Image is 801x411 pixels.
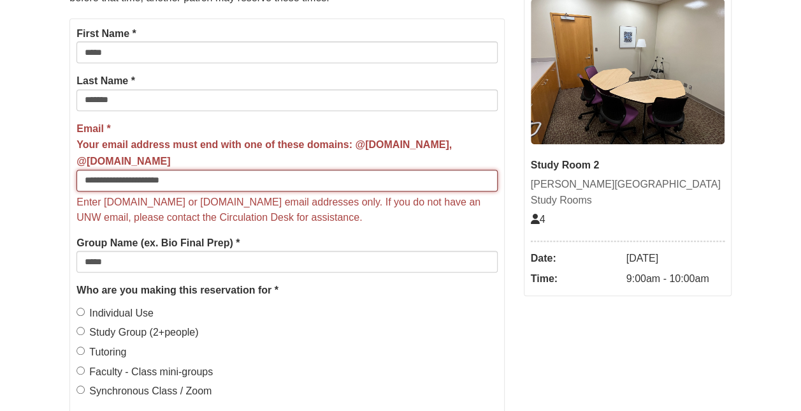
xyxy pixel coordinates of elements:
[76,344,126,361] label: Tutoring
[531,176,725,209] div: [PERSON_NAME][GEOGRAPHIC_DATA] Study Rooms
[531,269,620,289] dt: Time:
[76,366,85,375] input: Faculty - Class mini-groups
[531,248,620,269] dt: Date:
[76,282,497,299] legend: Who are you making this reservation for *
[76,364,213,380] label: Faculty - Class mini-groups
[76,121,497,170] label: Email *
[76,73,135,89] label: Last Name *
[626,248,725,269] dd: [DATE]
[76,305,154,322] label: Individual Use
[76,137,497,169] div: Your email address must end with one of these domains: @[DOMAIN_NAME], @[DOMAIN_NAME]
[531,214,545,225] span: The capacity of this space
[626,269,725,289] dd: 9:00am - 10:00am
[531,157,725,174] div: Study Room 2
[76,324,198,341] label: Study Group (2+people)
[76,26,136,42] label: First Name *
[76,383,212,400] label: Synchronous Class / Zoom
[76,327,85,335] input: Study Group (2+people)
[76,347,85,355] input: Tutoring
[76,385,85,394] input: Synchronous Class / Zoom
[76,235,240,251] label: Group Name (ex. Bio Final Prep) *
[76,308,85,316] input: Individual Use
[76,195,497,225] p: Enter [DOMAIN_NAME] or [DOMAIN_NAME] email addresses only. If you do not have an UNW email, pleas...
